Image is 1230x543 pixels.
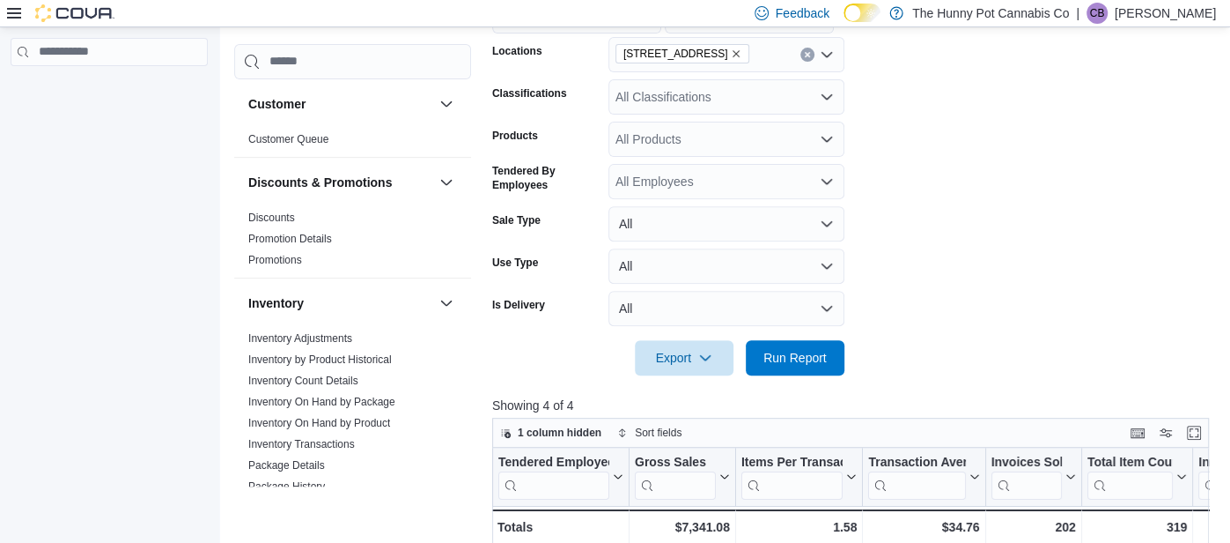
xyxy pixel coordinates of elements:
[248,294,304,312] h3: Inventory
[763,349,827,367] span: Run Report
[248,353,392,366] a: Inventory by Product Historical
[248,375,358,387] a: Inventory Count Details
[248,458,325,472] span: Package Details
[991,454,1075,499] button: Invoices Sold
[1155,422,1176,443] button: Display options
[635,340,733,376] button: Export
[991,517,1075,538] div: 202
[248,331,352,346] span: Inventory Adjustments
[248,374,358,388] span: Inventory Count Details
[741,454,843,499] div: Items Per Transaction
[741,517,858,538] div: 1.58
[518,426,601,440] span: 1 column hidden
[776,4,829,22] span: Feedback
[868,454,979,499] button: Transaction Average
[492,256,538,270] label: Use Type
[991,454,1061,471] div: Invoices Sold
[1090,3,1105,24] span: CB
[248,174,432,191] button: Discounts & Promotions
[820,90,834,104] button: Open list of options
[991,454,1061,499] div: Invoices Sold
[868,517,979,538] div: $34.76
[248,95,306,113] h3: Customer
[635,454,716,471] div: Gross Sales
[492,213,541,227] label: Sale Type
[492,164,601,192] label: Tendered By Employees
[498,454,609,471] div: Tendered Employee
[492,298,545,312] label: Is Delivery
[800,48,814,62] button: Clear input
[436,293,457,314] button: Inventory
[436,93,457,115] button: Customer
[493,422,608,443] button: 1 column hidden
[1087,454,1173,471] div: Total Item Count
[248,132,328,146] span: Customer Queue
[635,517,730,538] div: $7,341.08
[35,4,114,22] img: Cova
[1127,422,1148,443] button: Keyboard shortcuts
[635,454,716,499] div: Gross Sales
[731,48,741,59] button: Remove 2591 Yonge St from selection in this group
[498,454,609,499] div: Tendered Employee
[912,3,1069,24] p: The Hunny Pot Cannabis Co
[248,174,392,191] h3: Discounts & Promotions
[248,416,390,430] span: Inventory On Hand by Product
[248,294,432,312] button: Inventory
[248,459,325,472] a: Package Details
[497,517,623,538] div: Totals
[248,254,302,266] a: Promotions
[248,417,390,429] a: Inventory On Hand by Product
[248,437,355,451] span: Inventory Transactions
[608,206,844,242] button: All
[741,454,843,471] div: Items Per Transaction
[1087,517,1187,538] div: 319
[248,395,395,409] span: Inventory On Hand by Package
[11,70,208,112] nav: Complex example
[623,45,728,63] span: [STREET_ADDRESS]
[820,132,834,146] button: Open list of options
[248,438,355,450] a: Inventory Transactions
[248,133,328,145] a: Customer Queue
[608,291,844,326] button: All
[248,332,352,345] a: Inventory Adjustments
[1086,3,1108,24] div: Cameron Bennett-Stewart
[868,454,965,499] div: Transaction Average
[492,397,1216,414] p: Showing 4 of 4
[498,454,623,499] button: Tendered Employee
[610,422,689,443] button: Sort fields
[248,211,295,225] span: Discounts
[1087,454,1173,499] div: Total Item Count
[248,480,325,493] a: Package History
[645,340,723,376] span: Export
[492,86,567,100] label: Classifications
[248,253,302,267] span: Promotions
[1087,454,1187,499] button: Total Item Count
[492,44,542,58] label: Locations
[248,212,295,224] a: Discounts
[635,454,730,499] button: Gross Sales
[741,454,858,499] button: Items Per Transaction
[746,340,844,376] button: Run Report
[843,22,844,23] span: Dark Mode
[635,426,681,440] span: Sort fields
[1076,3,1079,24] p: |
[248,396,395,408] a: Inventory On Hand by Package
[248,95,432,113] button: Customer
[608,249,844,284] button: All
[234,207,471,278] div: Discounts & Promotions
[843,4,880,22] input: Dark Mode
[248,232,332,246] span: Promotion Details
[248,233,332,245] a: Promotion Details
[248,480,325,494] span: Package History
[820,48,834,62] button: Open list of options
[436,172,457,193] button: Discounts & Promotions
[492,129,538,143] label: Products
[868,454,965,471] div: Transaction Average
[615,44,750,63] span: 2591 Yonge St
[820,175,834,189] button: Open list of options
[234,129,471,157] div: Customer
[1115,3,1216,24] p: [PERSON_NAME]
[1183,422,1204,443] button: Enter fullscreen
[248,353,392,367] span: Inventory by Product Historical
